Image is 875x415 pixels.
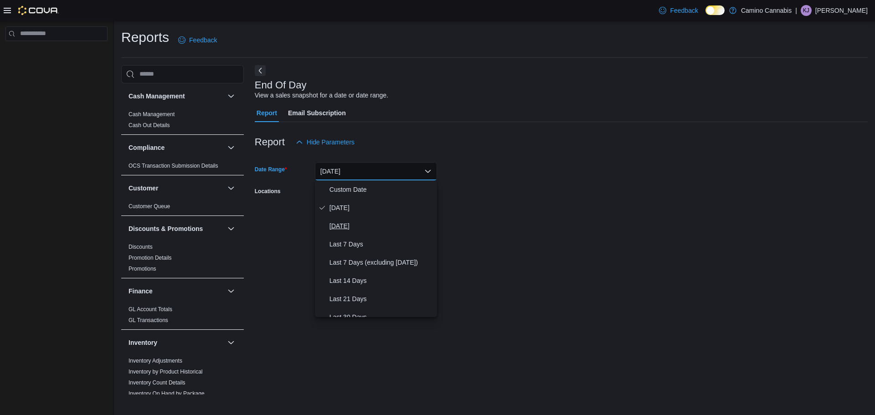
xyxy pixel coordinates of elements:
span: Feedback [189,36,217,45]
button: Cash Management [129,92,224,101]
a: Discounts [129,244,153,250]
a: Promotion Details [129,255,172,261]
span: Report [257,104,277,122]
h3: Report [255,137,285,148]
button: Customer [129,184,224,193]
a: OCS Transaction Submission Details [129,163,218,169]
div: Cash Management [121,109,244,134]
nav: Complex example [5,43,108,65]
a: GL Account Totals [129,306,172,313]
span: Promotions [129,265,156,272]
span: Feedback [670,6,698,15]
button: Inventory [226,337,237,348]
span: KJ [803,5,809,16]
span: Email Subscription [288,104,346,122]
a: Feedback [175,31,221,49]
h1: Reports [121,28,169,46]
button: Compliance [129,143,224,152]
div: Customer [121,201,244,215]
a: Cash Management [129,111,175,118]
button: Discounts & Promotions [226,223,237,234]
h3: Cash Management [129,92,185,101]
span: Hide Parameters [307,138,355,147]
div: Finance [121,304,244,329]
div: Discounts & Promotions [121,241,244,278]
button: Hide Parameters [292,133,358,151]
h3: Customer [129,184,158,193]
p: Camino Cannabis [741,5,792,16]
button: Finance [129,287,224,296]
span: Last 14 Days [329,275,433,286]
h3: Discounts & Promotions [129,224,203,233]
h3: Finance [129,287,153,296]
a: Promotions [129,266,156,272]
span: Custom Date [329,184,433,195]
a: Feedback [655,1,701,20]
label: Date Range [255,166,287,173]
h3: End Of Day [255,80,307,91]
span: OCS Transaction Submission Details [129,162,218,169]
a: GL Transactions [129,317,168,323]
button: [DATE] [315,162,437,180]
a: Inventory Count Details [129,379,185,386]
a: Inventory On Hand by Package [129,390,205,397]
span: Promotion Details [129,254,172,261]
p: [PERSON_NAME] [815,5,868,16]
div: Kevin Josephs [801,5,812,16]
button: Next [255,65,266,76]
a: Cash Out Details [129,122,170,128]
span: Last 30 Days [329,312,433,323]
span: [DATE] [329,220,433,231]
img: Cova [18,6,59,15]
span: Inventory On Hand by Package [129,390,205,397]
div: View a sales snapshot for a date or date range. [255,91,388,100]
a: Inventory by Product Historical [129,369,203,375]
span: Discounts [129,243,153,251]
span: Last 7 Days [329,239,433,250]
button: Customer [226,183,237,194]
label: Locations [255,188,281,195]
a: Customer Queue [129,203,170,210]
span: Inventory Adjustments [129,357,182,364]
a: Inventory Adjustments [129,358,182,364]
span: Last 7 Days (excluding [DATE]) [329,257,433,268]
button: Inventory [129,338,224,347]
button: Discounts & Promotions [129,224,224,233]
button: Finance [226,286,237,297]
span: Inventory Count Details [129,379,185,386]
input: Dark Mode [705,5,725,15]
span: Last 21 Days [329,293,433,304]
div: Compliance [121,160,244,175]
h3: Inventory [129,338,157,347]
p: | [795,5,797,16]
h3: Compliance [129,143,165,152]
span: Inventory by Product Historical [129,368,203,375]
button: Cash Management [226,91,237,102]
div: Select listbox [315,180,437,317]
button: Compliance [226,142,237,153]
span: [DATE] [329,202,433,213]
